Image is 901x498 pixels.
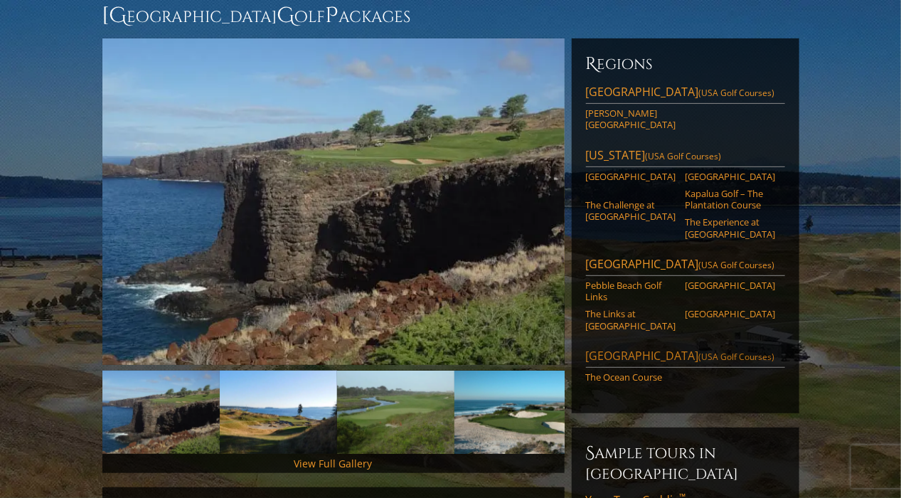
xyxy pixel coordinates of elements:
[685,308,775,319] a: [GEOGRAPHIC_DATA]
[277,1,295,30] span: G
[699,87,775,99] span: (USA Golf Courses)
[586,53,785,75] h6: Regions
[586,199,676,223] a: The Challenge at [GEOGRAPHIC_DATA]
[586,442,785,484] h6: Sample Tours in [GEOGRAPHIC_DATA]
[646,150,722,162] span: (USA Golf Courses)
[685,280,775,291] a: [GEOGRAPHIC_DATA]
[586,84,785,104] a: [GEOGRAPHIC_DATA](USA Golf Courses)
[586,280,676,303] a: Pebble Beach Golf Links
[699,351,775,363] span: (USA Golf Courses)
[326,1,339,30] span: P
[685,188,775,211] a: Kapalua Golf – The Plantation Course
[586,107,676,131] a: [PERSON_NAME][GEOGRAPHIC_DATA]
[586,256,785,276] a: [GEOGRAPHIC_DATA](USA Golf Courses)
[685,171,775,182] a: [GEOGRAPHIC_DATA]
[586,147,785,167] a: [US_STATE](USA Golf Courses)
[294,457,373,470] a: View Full Gallery
[586,171,676,182] a: [GEOGRAPHIC_DATA]
[586,371,676,383] a: The Ocean Course
[586,308,676,332] a: The Links at [GEOGRAPHIC_DATA]
[685,216,775,240] a: The Experience at [GEOGRAPHIC_DATA]
[586,348,785,368] a: [GEOGRAPHIC_DATA](USA Golf Courses)
[102,1,799,30] h1: [GEOGRAPHIC_DATA] olf ackages
[699,259,775,271] span: (USA Golf Courses)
